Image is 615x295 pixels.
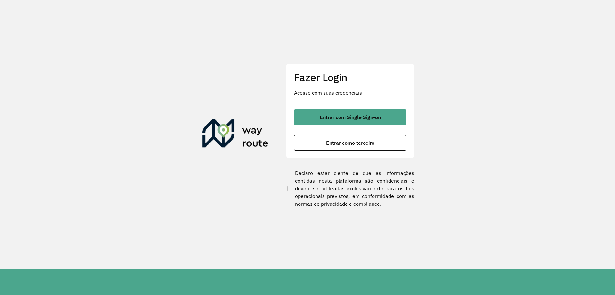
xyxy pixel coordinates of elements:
p: Acesse com suas credenciais [294,89,406,97]
h2: Fazer Login [294,71,406,83]
span: Entrar como terceiro [326,140,374,145]
button: button [294,135,406,151]
span: Entrar com Single Sign-on [320,115,381,120]
img: Roteirizador AmbevTech [202,119,268,150]
button: button [294,109,406,125]
label: Declaro estar ciente de que as informações contidas nesta plataforma são confidenciais e devem se... [286,169,414,208]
